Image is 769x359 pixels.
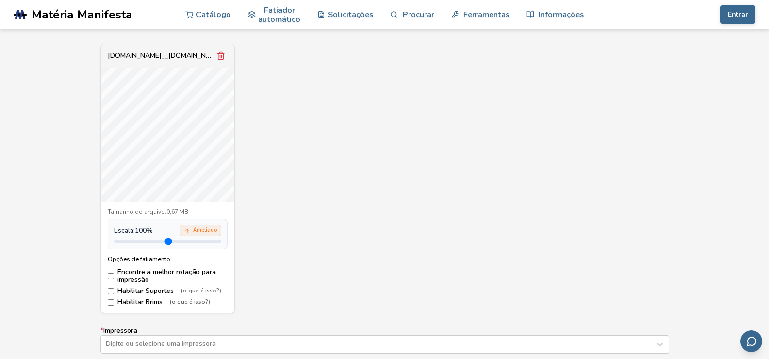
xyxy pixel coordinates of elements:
button: Entrar [720,5,755,24]
input: *ImpressoraDigite ou selecione uma impressora [106,340,108,348]
input: Encontre a melhor rotação para impressão [108,273,114,279]
font: Impressora [103,326,137,335]
font: Habilitar Suportes [117,286,174,295]
font: Escala: [114,226,135,235]
font: Ferramentas [463,9,509,20]
button: Remover modelo [214,49,228,63]
font: Matéria Manifesta [32,6,132,23]
font: 100 [135,226,147,235]
font: Solicitações [328,9,373,20]
font: [DOMAIN_NAME]__[DOMAIN_NAME] [108,51,222,60]
font: Informações [539,9,584,20]
input: Habilitar Suportes(o que é isso?) [108,288,114,294]
font: % [147,226,153,235]
button: Enviar feedback por e-mail [740,330,762,352]
font: 0,67 MB [166,208,188,216]
font: Tamanho do arquivo: [108,208,166,216]
font: Habilitar Brims [117,297,163,307]
font: Catálogo [196,9,231,20]
font: (o que é isso?) [181,287,221,294]
font: Entrar [728,10,748,19]
font: Fatiador automático [258,4,300,25]
font: Procurar [403,9,434,20]
font: Encontre a melhor rotação para impressão [117,267,216,284]
font: (o que é isso?) [170,298,210,306]
input: Habilitar Brims(o que é isso?) [108,299,114,306]
font: Ampliado [193,226,217,234]
font: Opções de fatiamento: [108,255,172,263]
